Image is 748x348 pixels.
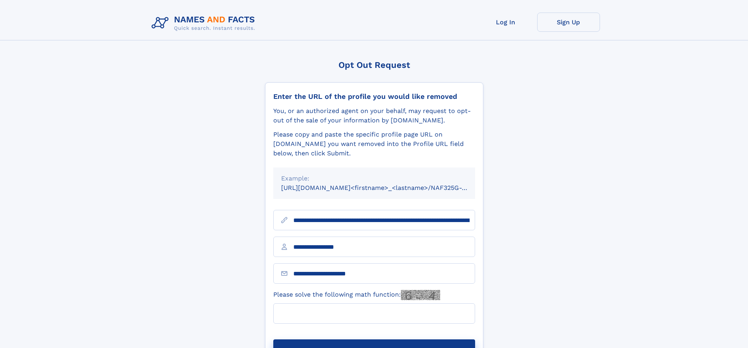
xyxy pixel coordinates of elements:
div: Enter the URL of the profile you would like removed [273,92,475,101]
label: Please solve the following math function: [273,290,440,300]
small: [URL][DOMAIN_NAME]<firstname>_<lastname>/NAF325G-xxxxxxxx [281,184,490,191]
div: Please copy and paste the specific profile page URL on [DOMAIN_NAME] you want removed into the Pr... [273,130,475,158]
div: You, or an authorized agent on your behalf, may request to opt-out of the sale of your informatio... [273,106,475,125]
img: Logo Names and Facts [148,13,262,34]
div: Example: [281,174,467,183]
a: Log In [474,13,537,32]
a: Sign Up [537,13,600,32]
div: Opt Out Request [265,60,483,70]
